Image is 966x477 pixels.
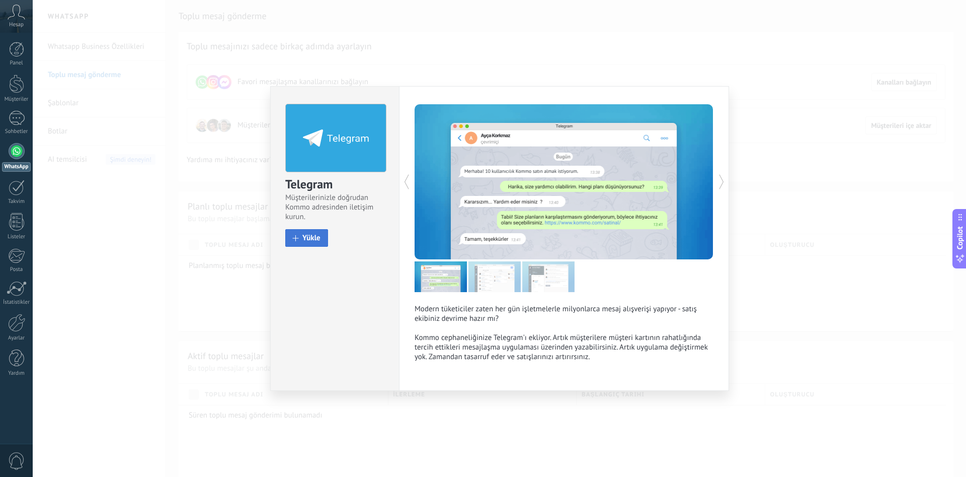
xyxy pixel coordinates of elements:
div: Ayarlar [2,335,31,342]
div: Takvim [2,198,31,205]
button: Yükle [285,229,328,247]
div: Listeler [2,234,31,240]
img: kommo_telegram_tour_3_tr.png [522,261,575,292]
span: Copilot [955,226,965,249]
div: Panel [2,60,31,66]
div: Müşteriler [2,96,31,103]
p: Modern tüketiciler zaten her gün işletmelerle milyonlarca mesaj alışverişi yapıyor - satış ekibin... [415,304,713,362]
span: Hesap [9,22,24,28]
div: Sohbetler [2,128,31,135]
div: Telegram [285,176,384,193]
div: Posta [2,266,31,273]
div: WhatsApp [2,162,31,172]
span: Yükle [302,234,320,242]
img: kommo_telegram_tour_2_tr.png [468,261,521,292]
span: Müşterilerinizle doğrudan Kommo adresinden iletişim kurun. [285,193,384,222]
img: kommo_telegram_tour_1_tr.png [415,261,467,292]
div: Yardım [2,370,31,377]
div: İstatistikler [2,299,31,306]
